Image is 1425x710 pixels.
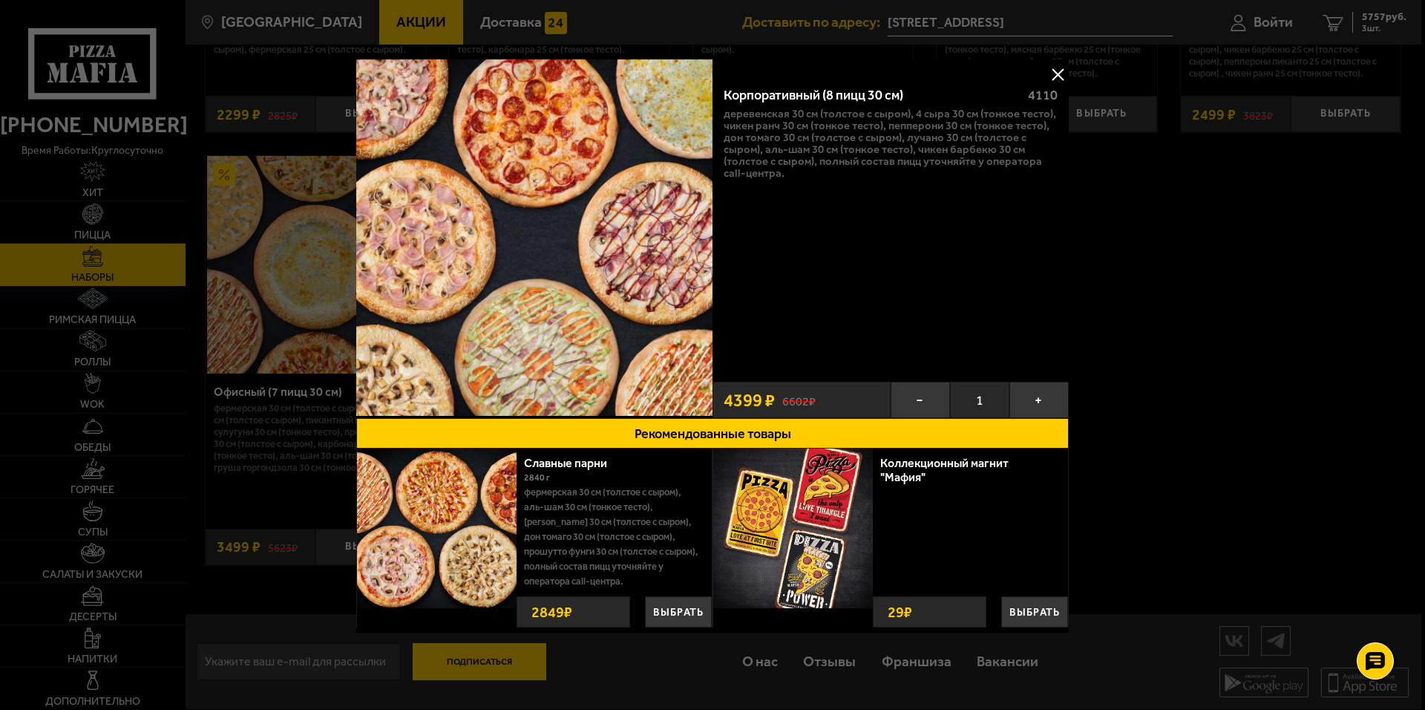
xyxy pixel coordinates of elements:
s: 6602 ₽ [782,392,816,408]
img: Корпоративный (8 пицц 30 см) [356,59,712,416]
span: 2840 г [524,472,550,483]
button: Рекомендованные товары [356,418,1069,449]
a: Корпоративный (8 пицц 30 см) [356,59,712,418]
button: Выбрать [1001,596,1068,628]
p: Деревенская 30 см (толстое с сыром), 4 сыра 30 см (тонкое тесто), Чикен Ранч 30 см (тонкое тесто)... [724,108,1058,179]
a: Славные парни [524,456,622,470]
strong: 2849 ₽ [528,597,576,627]
span: 1 [950,382,1009,418]
p: Фермерская 30 см (толстое с сыром), Аль-Шам 30 см (тонкое тесто), [PERSON_NAME] 30 см (толстое с ... [524,485,701,589]
strong: 29 ₽ [884,597,916,627]
button: − [891,382,950,418]
button: + [1009,382,1069,418]
a: Коллекционный магнит "Мафия" [880,456,1009,484]
span: 4399 ₽ [724,391,775,409]
span: 4110 [1028,87,1058,103]
button: Выбрать [645,596,712,628]
div: Корпоративный (8 пицц 30 см) [724,88,1015,104]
